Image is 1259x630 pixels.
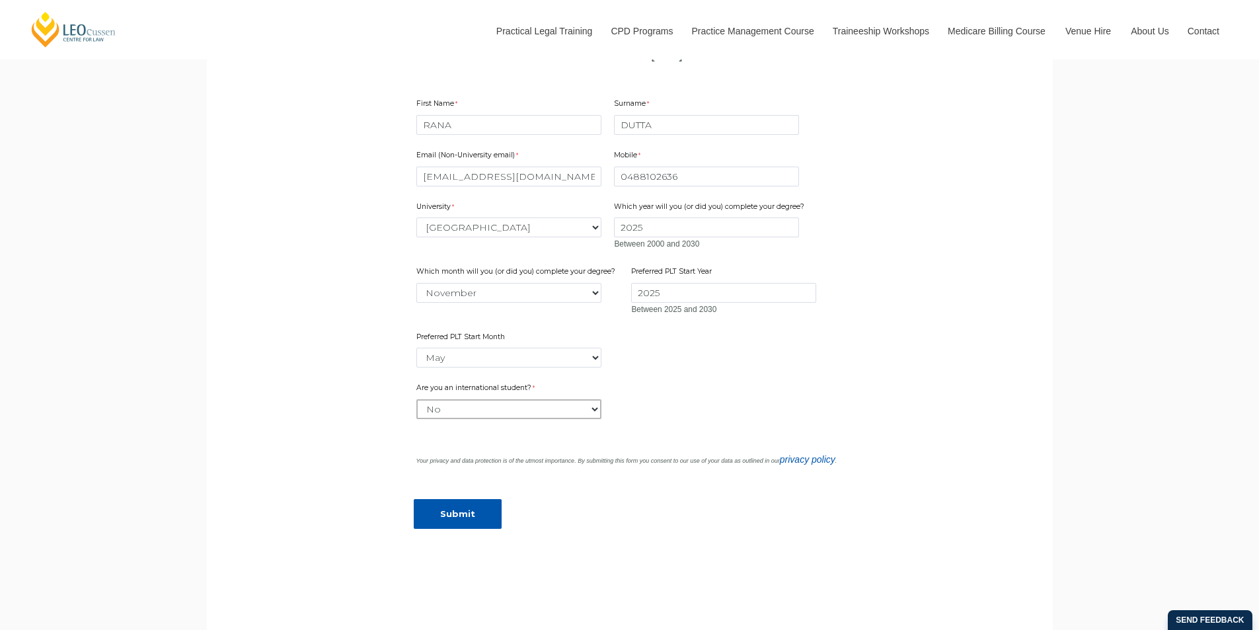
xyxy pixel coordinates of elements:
input: First Name [416,115,601,135]
select: Which month will you (or did you) complete your degree? [416,283,601,303]
label: University [416,202,457,215]
label: Surname [614,98,652,112]
a: Practical Legal Training [486,3,601,59]
span: Between 2025 and 2030 [631,305,716,314]
a: CPD Programs [601,3,681,59]
span: Between 2000 and 2030 [614,239,699,249]
a: About Us [1121,3,1178,59]
a: Contact [1178,3,1229,59]
label: Preferred PLT Start Year [631,266,715,280]
label: Preferred PLT Start Month [416,332,508,345]
input: Preferred PLT Start Year [631,283,816,303]
input: Surname [614,115,799,135]
a: Practice Management Course [682,3,823,59]
input: Mobile [614,167,799,186]
input: Email (Non-University email) [416,167,601,186]
label: Are you an international student? [416,383,549,396]
a: Medicare Billing Course [938,3,1055,59]
input: Which year will you (or did you) complete your degree? [614,217,799,237]
input: Submit [414,499,502,529]
a: privacy policy [780,454,835,465]
label: First Name [416,98,461,112]
select: University [416,217,601,237]
a: [PERSON_NAME] Centre for Law [30,11,118,48]
b: Session 2: 6:30 PM to 7:30 PM on [DATE] Online via Zoom [502,51,757,61]
a: Venue Hire [1055,3,1121,59]
label: Mobile [614,150,644,163]
a: Traineeship Workshops [823,3,938,59]
label: Email (Non-University email) [416,150,521,163]
select: Preferred PLT Start Month [416,348,601,368]
label: Which month will you (or did you) complete your degree? [416,266,619,280]
select: Are you an international student? [416,399,601,419]
i: Your privacy and data protection is of the utmost importance. By submitting this form you consent... [416,457,837,464]
label: Which year will you (or did you) complete your degree? [614,202,808,215]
